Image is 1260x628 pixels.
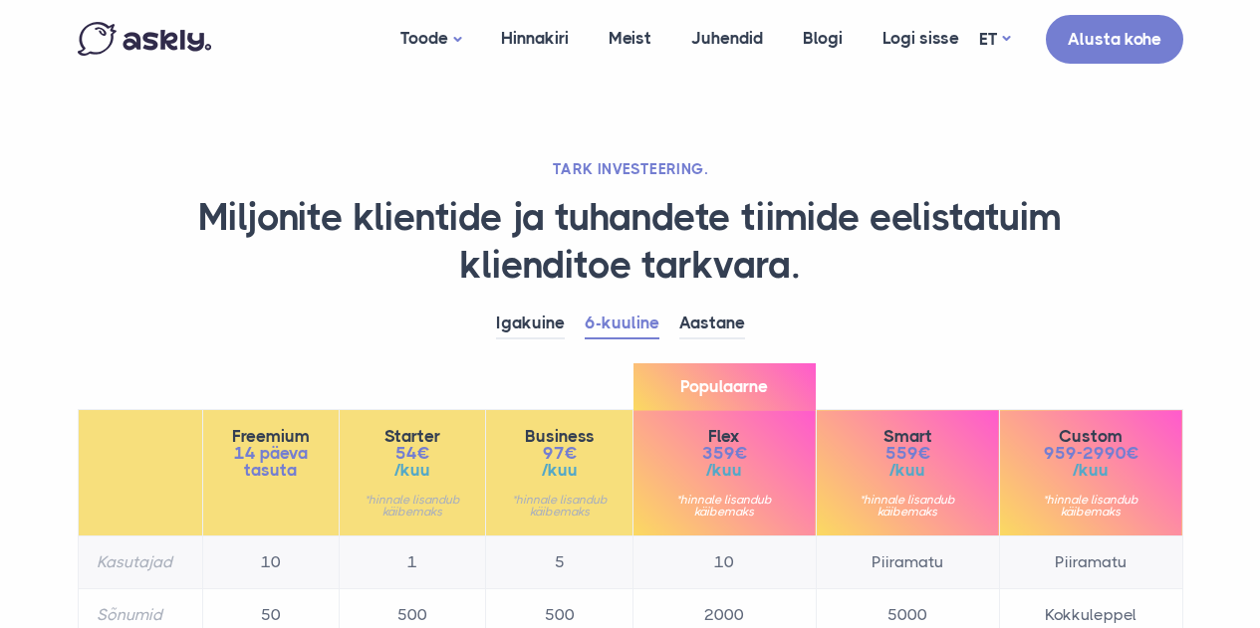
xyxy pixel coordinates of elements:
[1018,462,1164,479] span: /kuu
[651,462,798,479] span: /kuu
[999,536,1182,589] td: Piiramatu
[78,536,202,589] th: Kasutajad
[651,428,798,445] span: Flex
[651,445,798,462] span: 359€
[358,494,468,518] small: *hinnale lisandub käibemaks
[78,194,1183,289] h1: Miljonite klientide ja tuhandete tiimide eelistatuim klienditoe tarkvara.
[202,536,339,589] td: 10
[1018,445,1164,462] span: 959-2990€
[339,536,486,589] td: 1
[835,445,981,462] span: 559€
[78,22,211,56] img: Askly
[585,309,659,339] a: 6-kuuline
[835,428,981,445] span: Smart
[1046,15,1183,64] a: Alusta kohe
[1018,428,1164,445] span: Custom
[496,309,565,339] a: Igakuine
[835,494,981,518] small: *hinnale lisandub käibemaks
[358,428,468,445] span: Starter
[979,25,1010,54] a: ET
[358,445,468,462] span: 54€
[679,309,745,339] a: Aastane
[78,159,1183,179] h2: TARK INVESTEERING.
[504,445,615,462] span: 97€
[651,494,798,518] small: *hinnale lisandub käibemaks
[504,494,615,518] small: *hinnale lisandub käibemaks
[486,536,633,589] td: 5
[816,536,999,589] td: Piiramatu
[504,428,615,445] span: Business
[1018,494,1164,518] small: *hinnale lisandub käibemaks
[835,462,981,479] span: /kuu
[633,363,816,410] span: Populaarne
[358,462,468,479] span: /kuu
[221,445,321,479] span: 14 päeva tasuta
[632,536,816,589] td: 10
[221,428,321,445] span: Freemium
[504,462,615,479] span: /kuu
